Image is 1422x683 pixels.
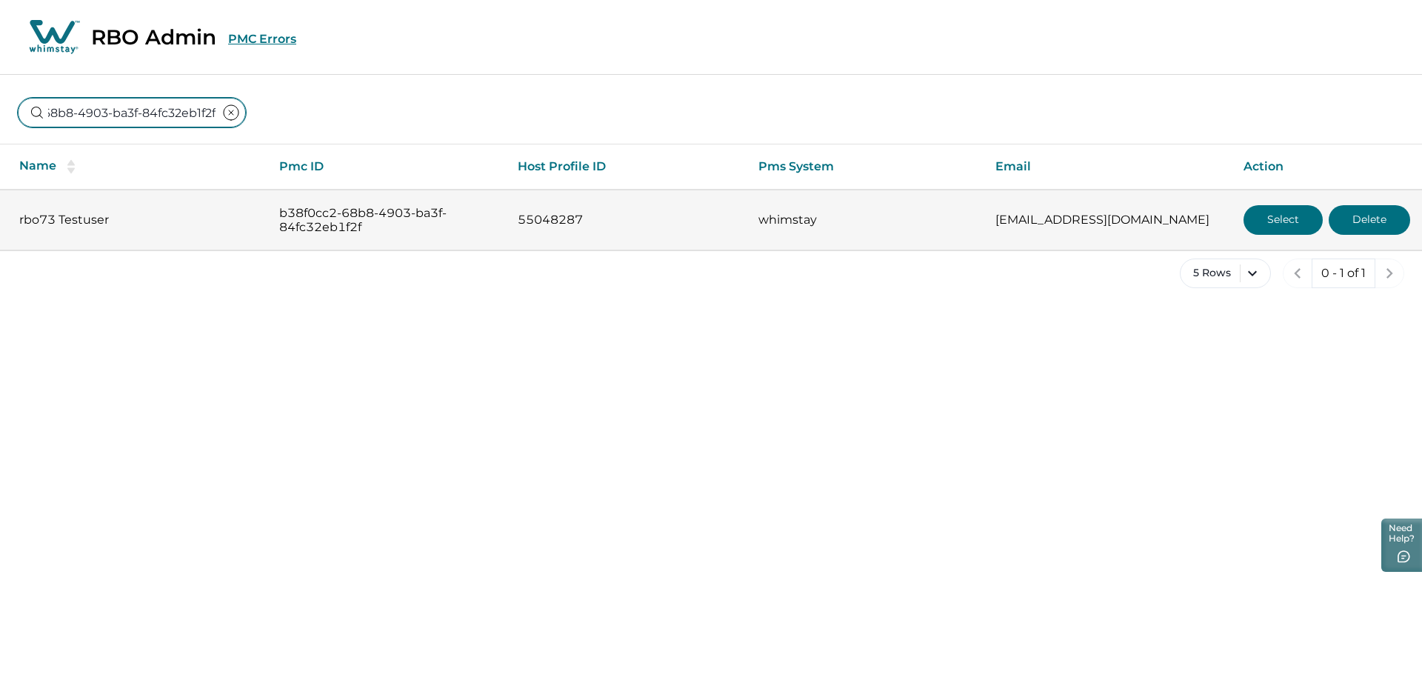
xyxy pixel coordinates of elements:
p: b38f0cc2-68b8-4903-ba3f-84fc32eb1f2f [279,206,495,235]
th: Email [984,144,1232,190]
button: Delete [1329,205,1410,235]
button: PMC Errors [228,32,296,46]
p: [EMAIL_ADDRESS][DOMAIN_NAME] [995,213,1220,227]
p: RBO Admin [91,24,216,50]
th: Host Profile ID [506,144,747,190]
button: clear input [216,98,246,127]
button: 0 - 1 of 1 [1312,259,1375,288]
button: sorting [56,159,86,174]
th: Pmc ID [267,144,507,190]
p: 55048287 [518,213,735,227]
button: Select [1244,205,1323,235]
button: 5 Rows [1180,259,1271,288]
p: 0 - 1 of 1 [1321,266,1366,281]
th: Pms System [747,144,984,190]
th: Action [1232,144,1422,190]
button: previous page [1283,259,1312,288]
button: next page [1375,259,1404,288]
input: Search by pmc name [18,98,246,127]
p: rbo73 Testuser [19,213,256,227]
p: whimstay [758,213,972,227]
